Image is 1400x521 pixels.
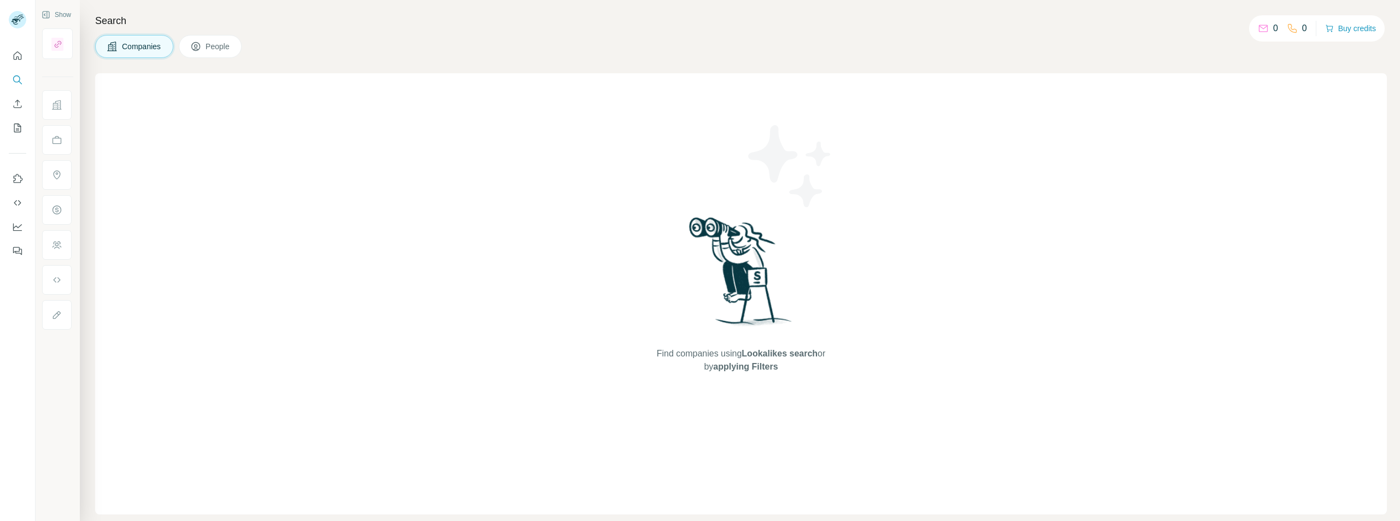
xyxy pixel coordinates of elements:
[9,241,26,261] button: Feedback
[34,7,79,23] button: Show
[9,118,26,138] button: My lists
[1325,21,1376,36] button: Buy credits
[206,41,231,52] span: People
[1273,22,1278,35] p: 0
[95,13,1387,28] h4: Search
[9,46,26,66] button: Quick start
[9,193,26,213] button: Use Surfe API
[742,349,818,358] span: Lookalikes search
[122,41,162,52] span: Companies
[9,169,26,189] button: Use Surfe on LinkedIn
[654,347,829,373] span: Find companies using or by
[9,70,26,90] button: Search
[684,214,798,336] img: Surfe Illustration - Woman searching with binoculars
[9,94,26,114] button: Enrich CSV
[713,362,778,371] span: applying Filters
[1302,22,1307,35] p: 0
[9,217,26,237] button: Dashboard
[741,117,839,215] img: Surfe Illustration - Stars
